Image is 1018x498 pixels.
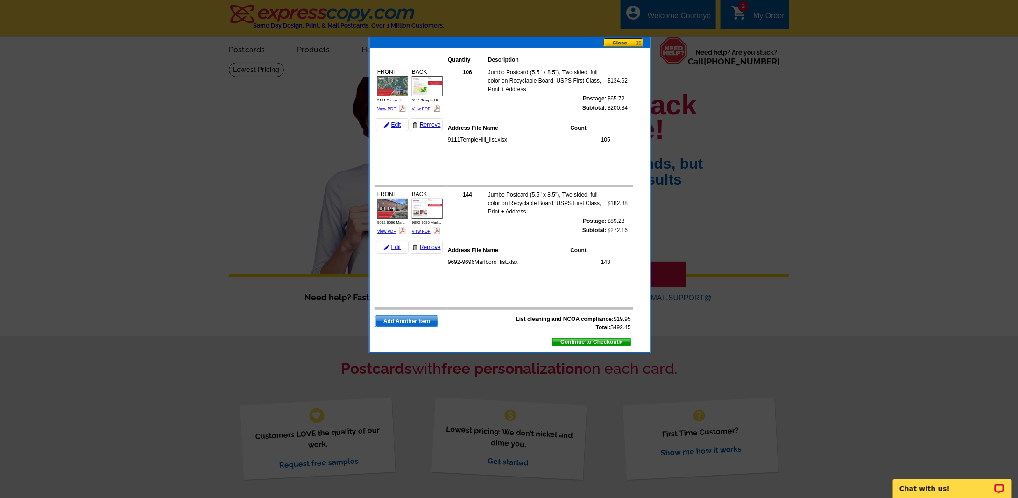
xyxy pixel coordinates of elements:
strong: 106 [463,69,472,76]
img: small-thumb.jpg [377,199,408,219]
td: 143 [575,257,611,267]
div: FRONT [376,66,410,114]
td: $65.72 [607,94,628,103]
a: Continue to Checkout [552,338,631,346]
a: View PDF [412,107,431,111]
td: $200.34 [607,103,628,113]
span: 9111 Temple Hi... [377,98,406,102]
a: Remove [410,241,443,254]
th: Count [570,123,611,133]
strong: Postage: [583,95,607,102]
div: BACK [410,189,444,237]
img: pdf_logo.png [399,227,406,234]
div: FRONT [376,189,410,237]
td: Jumbo Postcard (5.5" x 8.5"), Two sided, full color on Recyclable Board, USPS First Class, Print ... [488,190,607,216]
div: BACK [410,66,444,114]
a: Edit [376,241,409,254]
td: $182.88 [607,190,628,216]
th: Quantity [447,55,488,64]
iframe: LiveChat chat widget [887,469,1018,498]
td: Jumbo Postcard (5.5" x 8.5"), Two sided, full color on Recyclable Board, USPS First Class, Print ... [488,68,607,94]
th: Count [570,246,611,255]
img: pencil-icon.gif [384,122,389,128]
td: $272.16 [607,226,628,235]
span: 9692-9696 Marl... [377,221,407,225]
img: small-thumb.jpg [412,76,443,96]
td: $89.28 [607,216,628,226]
span: $19.95 $492.45 [516,315,631,332]
a: View PDF [377,229,396,234]
a: Remove [410,118,443,131]
strong: Total: [596,324,611,331]
img: trashcan-icon.gif [412,122,418,128]
a: View PDF [377,107,396,111]
img: pencil-icon.gif [384,245,389,250]
strong: List cleaning and NCOA compliance: [516,316,614,322]
span: 9692-9696 Marl... [412,221,441,225]
img: trashcan-icon.gif [412,245,418,250]
td: 105 [575,135,611,144]
span: Continue to Checkout [553,337,630,347]
th: Address File Name [447,246,570,255]
span: Add Another Item [375,316,438,327]
td: 9692-9696Marlboro_list.xlsx [447,257,575,267]
td: $134.62 [607,68,628,94]
strong: Subtotal: [582,105,607,111]
span: 9111 Temple Hi... [412,98,441,102]
strong: Subtotal: [582,227,607,234]
th: Description [488,55,607,64]
a: View PDF [412,229,431,234]
img: pdf_logo.png [433,105,440,112]
th: Address File Name [447,123,570,133]
a: Add Another Item [375,315,438,327]
td: 9111TempleHill_list.xlsx [447,135,575,144]
img: small-thumb.jpg [377,76,408,96]
a: Edit [376,118,409,131]
img: pdf_logo.png [399,105,406,112]
strong: Postage: [583,218,607,224]
strong: 144 [463,192,472,198]
img: button-next-arrow-white.png [619,340,623,344]
img: small-thumb.jpg [412,199,443,219]
img: pdf_logo.png [433,227,440,234]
